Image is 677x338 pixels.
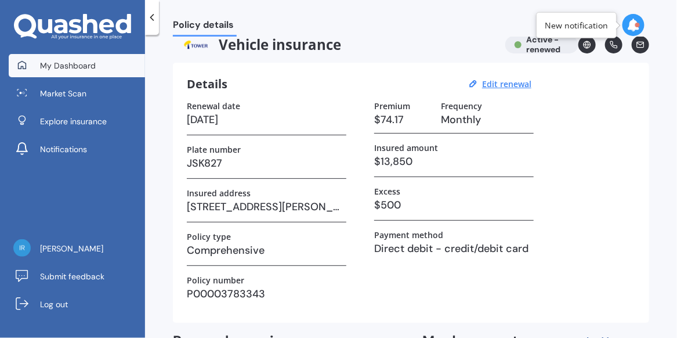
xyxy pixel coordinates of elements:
[374,230,443,240] label: Payment method
[374,153,534,170] h3: $13,850
[9,293,145,316] a: Log out
[40,88,86,99] span: Market Scan
[173,19,237,35] span: Policy details
[187,285,346,303] h3: P00003783343
[9,82,145,105] a: Market Scan
[187,198,346,215] h3: [STREET_ADDRESS][PERSON_NAME]
[9,265,145,288] a: Submit feedback
[441,111,534,128] h3: Monthly
[374,196,534,214] h3: $500
[9,138,145,161] a: Notifications
[545,19,608,31] div: New notification
[441,101,482,111] label: Frequency
[374,101,410,111] label: Premium
[374,143,438,153] label: Insured amount
[187,101,240,111] label: Renewal date
[187,77,227,92] h3: Details
[479,79,535,89] button: Edit renewal
[187,242,346,259] h3: Comprehensive
[40,243,103,254] span: [PERSON_NAME]
[40,143,87,155] span: Notifications
[173,36,496,53] span: Vehicle insurance
[187,145,241,154] label: Plate number
[40,60,96,71] span: My Dashboard
[9,54,145,77] a: My Dashboard
[187,188,251,198] label: Insured address
[40,271,104,282] span: Submit feedback
[187,154,346,172] h3: JSK827
[9,237,145,260] a: [PERSON_NAME]
[482,78,531,89] u: Edit renewal
[187,275,244,285] label: Policy number
[187,232,231,242] label: Policy type
[374,186,400,196] label: Excess
[13,239,31,257] img: b0866e699a64c0dc9043c262eb028a13
[40,299,68,310] span: Log out
[374,240,534,257] h3: Direct debit - credit/debit card
[374,111,432,128] h3: $74.17
[187,111,346,128] h3: [DATE]
[40,116,107,127] span: Explore insurance
[9,110,145,133] a: Explore insurance
[173,36,219,53] img: Tower.webp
